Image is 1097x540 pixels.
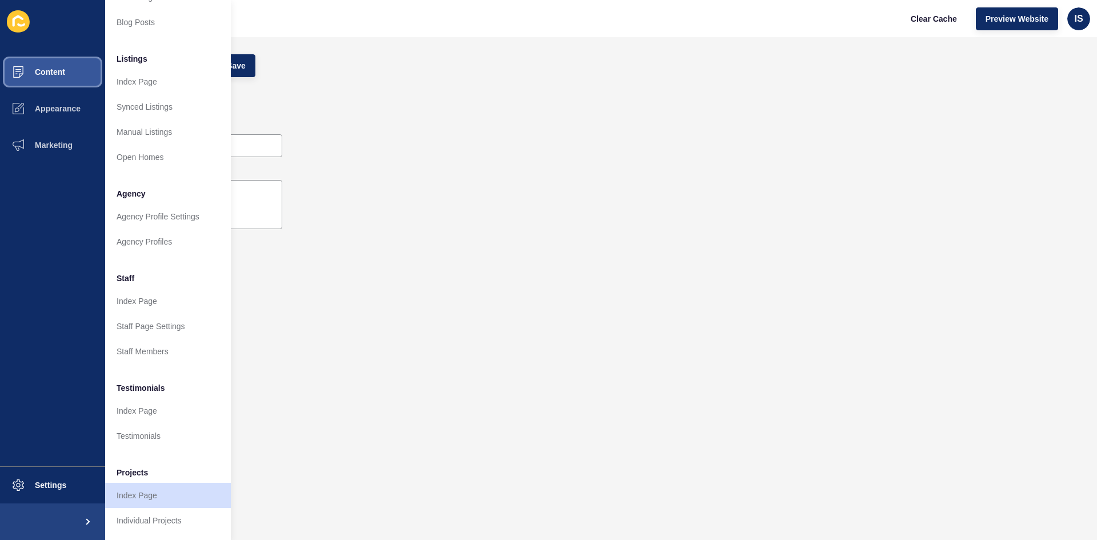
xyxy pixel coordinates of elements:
[117,53,147,65] span: Listings
[105,10,231,35] a: Blog Posts
[117,382,165,394] span: Testimonials
[986,13,1048,25] span: Preview Website
[117,467,148,478] span: Projects
[105,69,231,94] a: Index Page
[105,229,231,254] a: Agency Profiles
[105,483,231,508] a: Index Page
[1074,13,1083,25] span: IS
[105,339,231,364] a: Staff Members
[105,119,231,145] a: Manual Listings
[217,54,255,77] button: Save
[105,204,231,229] a: Agency Profile Settings
[976,7,1058,30] button: Preview Website
[105,508,231,533] a: Individual Projects
[105,289,231,314] a: Index Page
[105,314,231,339] a: Staff Page Settings
[901,7,967,30] button: Clear Cache
[105,94,231,119] a: Synced Listings
[117,273,134,284] span: Staff
[105,398,231,423] a: Index Page
[911,13,957,25] span: Clear Cache
[117,188,146,199] span: Agency
[105,423,231,449] a: Testimonials
[105,145,231,170] a: Open Homes
[227,60,246,71] span: Save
